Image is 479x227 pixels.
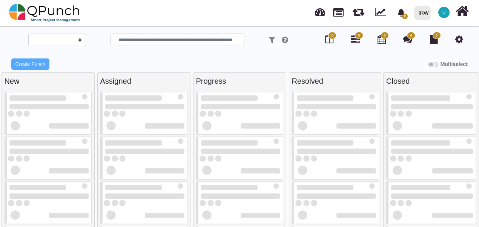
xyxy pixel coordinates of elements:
div: Dynamic Report [371,0,393,25]
button: Create Punch [11,58,49,70]
a: U [434,0,454,25]
span: 2 [402,14,408,19]
i: Board [325,35,333,44]
div: New [5,75,92,87]
span: Releases [353,4,364,16]
span: Projects [333,5,344,17]
span: 0 [410,33,412,38]
span: 0 [358,33,360,38]
i: Gantt [351,35,360,44]
a: bell fill2 [393,0,411,24]
img: qpunch-sp.fa6292f.png [9,2,80,24]
i: e.g: punch or !ticket or &category or #label or @username or $priority or *iteration or ^addition... [282,36,288,44]
i: Document Library [430,35,438,44]
span: U [442,10,446,15]
div: IRW [419,6,429,20]
span: Dashboard [315,5,325,16]
div: Assigned [100,75,187,87]
div: Notification [395,6,408,19]
i: Calendar [378,35,386,44]
div: Closed [386,75,476,87]
i: Punch Discussion [403,35,412,44]
a: IRW [411,0,434,25]
b: Multiselect [441,61,468,67]
span: 0 [332,33,333,38]
div: Progress [196,75,283,87]
span: Usman.ali [438,7,450,18]
svg: bell fill [397,9,405,17]
span: 0 [436,33,438,38]
i: Home [456,4,469,18]
a: 0 [351,38,360,44]
span: 0 [384,33,385,38]
div: Resolved [292,75,379,87]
